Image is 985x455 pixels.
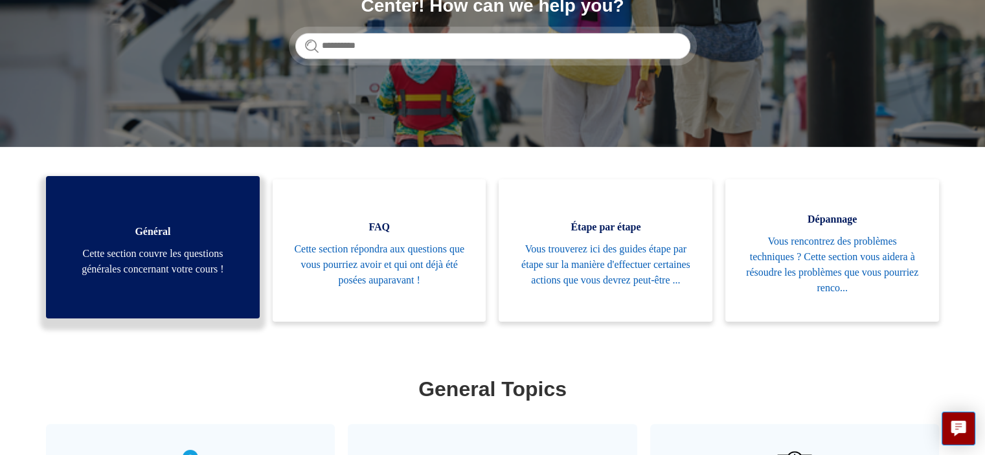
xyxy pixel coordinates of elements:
span: Vous trouverez ici des guides étape par étape sur la manière d'effectuer certaines actions que vo... [518,241,693,288]
h1: General Topics [49,373,936,405]
span: FAQ [292,219,467,235]
span: Vous rencontrez des problèmes techniques ? Cette section vous aidera à résoudre les problèmes que... [745,234,920,296]
span: Cette section couvre les questions générales concernant votre cours ! [65,246,240,277]
span: Général [65,224,240,239]
span: Cette section répondra aux questions que vous pourriez avoir et qui ont déjà été posées auparavant ! [292,241,467,288]
a: Étape par étape Vous trouverez ici des guides étape par étape sur la manière d'effectuer certaine... [499,179,712,322]
a: Général Cette section couvre les questions générales concernant votre cours ! [46,176,260,318]
a: Dépannage Vous rencontrez des problèmes techniques ? Cette section vous aidera à résoudre les pro... [725,179,939,322]
span: Dépannage [745,212,920,227]
button: Live chat [942,412,975,445]
span: Étape par étape [518,219,693,235]
a: FAQ Cette section répondra aux questions que vous pourriez avoir et qui ont déjà été posées aupar... [273,179,486,322]
input: Rechercher [295,33,690,59]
